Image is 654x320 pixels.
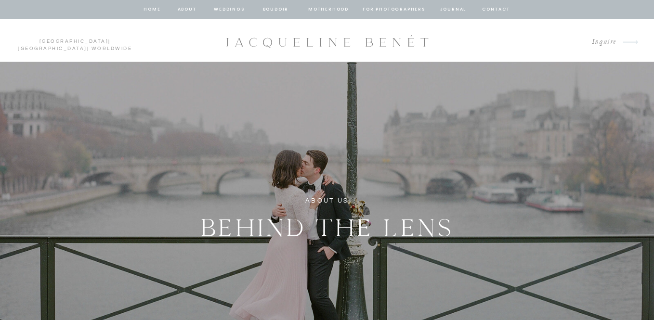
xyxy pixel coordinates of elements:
a: home [143,5,161,14]
a: [GEOGRAPHIC_DATA] [18,46,87,51]
a: about [177,5,197,14]
a: for photographers [363,5,425,14]
a: Inquire [584,36,616,49]
a: journal [438,5,468,14]
h1: ABOUT US [249,195,405,206]
a: [GEOGRAPHIC_DATA] [39,39,109,44]
a: Motherhood [308,5,348,14]
h2: BEHIND THE LENS [188,208,466,242]
a: contact [481,5,511,14]
a: Weddings [213,5,246,14]
a: BOUDOIR [262,5,289,14]
p: | | Worldwide [13,38,136,44]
